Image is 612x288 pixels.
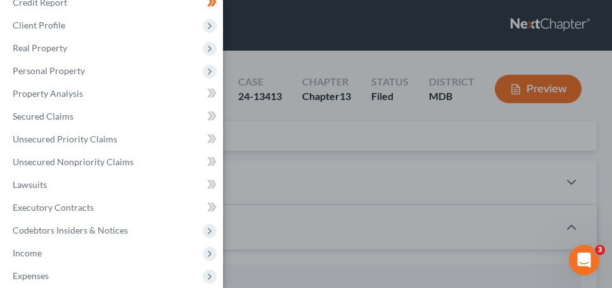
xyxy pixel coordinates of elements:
span: Personal Property [13,65,85,76]
span: Executory Contracts [13,202,94,213]
span: 3 [595,245,605,255]
span: Expenses [13,270,49,281]
a: Unsecured Priority Claims [3,128,223,151]
a: Executory Contracts [3,196,223,219]
span: Property Analysis [13,88,83,99]
span: Client Profile [13,20,65,30]
span: Income [13,247,42,258]
a: Unsecured Nonpriority Claims [3,151,223,173]
a: Secured Claims [3,105,223,128]
a: Property Analysis [3,82,223,105]
span: Secured Claims [13,111,73,122]
iframe: Intercom live chat [569,245,599,275]
span: Lawsuits [13,179,47,190]
span: Codebtors Insiders & Notices [13,225,128,235]
span: Real Property [13,42,67,53]
a: Lawsuits [3,173,223,196]
span: Unsecured Priority Claims [13,134,117,144]
span: Unsecured Nonpriority Claims [13,156,134,167]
